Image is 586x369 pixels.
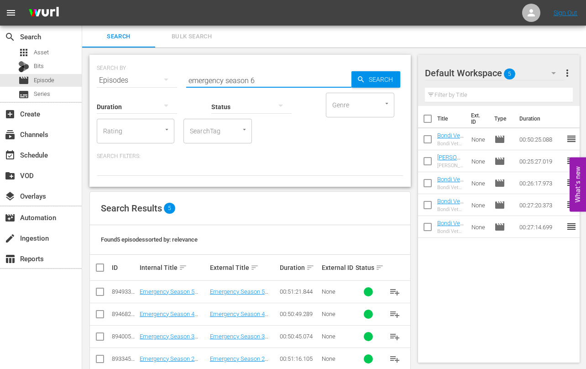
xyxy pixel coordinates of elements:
[425,60,565,86] div: Default Workspace
[570,158,586,212] button: Open Feedback Widget
[516,128,566,150] td: 00:50:25.088
[389,353,400,364] span: playlist_add
[516,150,566,172] td: 00:25:27.019
[97,68,177,93] div: Episodes
[389,286,400,297] span: playlist_add
[437,154,464,188] a: [PERSON_NAME]'s Feasts Season 1 Episode 6
[516,216,566,238] td: 00:27:14.699
[468,172,491,194] td: None
[562,62,573,84] button: more_vert
[179,264,187,272] span: sort
[384,281,406,303] button: playlist_add
[437,198,464,218] a: Bondi Vet Season 2 Episode 5
[112,311,137,317] div: 89468246
[112,355,137,362] div: 89334549
[34,62,44,71] span: Bits
[18,75,29,86] span: Episode
[468,128,491,150] td: None
[34,76,54,85] span: Episode
[514,106,569,132] th: Duration
[251,264,259,272] span: sort
[468,194,491,216] td: None
[322,333,353,340] div: None
[468,150,491,172] td: None
[210,311,268,324] a: Emergency Season 4 Episode 6
[322,288,353,295] div: None
[322,311,353,317] div: None
[5,170,16,181] span: VOD
[516,194,566,216] td: 00:27:20.373
[140,311,198,324] a: Emergency Season 4 Episode 6 - Nine Now
[210,355,268,369] a: Emergency Season 2 Episode 6
[140,333,198,347] a: Emergency Season 3 Episode 6 - Nine Now
[566,155,577,166] span: reorder
[516,172,566,194] td: 00:26:17.973
[466,106,489,132] th: Ext. ID
[566,221,577,232] span: reorder
[489,106,514,132] th: Type
[18,61,29,72] div: Bits
[5,109,16,120] span: Create
[365,71,400,88] span: Search
[162,125,171,134] button: Open
[280,311,319,317] div: 00:50:49.289
[5,129,16,140] span: Channels
[22,2,66,24] img: ans4CAIJ8jUAAAAAAAAAAAAAAAAAAAAAAAAgQb4GAAAAAAAAAAAAAAAAAAAAAAAAJMjXAAAAAAAAAAAAAAAAAAAAAAAAgAT5G...
[376,264,384,272] span: sort
[382,99,391,108] button: Open
[566,177,577,188] span: reorder
[140,262,207,273] div: Internal Title
[494,221,505,232] span: Episode
[280,262,319,273] div: Duration
[384,326,406,348] button: playlist_add
[437,141,464,147] div: Bondi Vet Season 6 Episode 16
[437,184,464,190] div: Bondi Vet Season 3 Episode 2
[5,233,16,244] span: Ingestion
[97,153,403,160] p: Search Filters:
[5,253,16,264] span: Reports
[88,32,150,42] span: Search
[384,303,406,325] button: playlist_add
[5,32,16,42] span: Search
[240,125,249,134] button: Open
[140,355,198,369] a: Emergency Season 2 Episode 6 - Nine Now
[34,48,49,57] span: Asset
[351,71,400,88] button: Search
[389,331,400,342] span: playlist_add
[210,333,268,347] a: Emergency Season 3 Episode 6
[504,64,515,84] span: 5
[494,178,505,189] span: Episode
[18,89,29,100] span: Series
[566,199,577,210] span: reorder
[322,355,353,362] div: None
[210,288,268,302] a: Emergency Season 5 Episode 6
[210,262,277,273] div: External Title
[18,47,29,58] span: Asset
[437,228,464,234] div: Bondi Vet Season 2 Episode 4
[101,203,162,214] span: Search Results
[468,216,491,238] td: None
[5,150,16,161] span: Schedule
[437,132,464,200] a: Bondi Vet Season 6 Episode 16 (Bondi Vet Season 6 Episode 16 (VARIANT))
[437,176,464,196] a: Bondi Vet Season 3 Episode 2
[562,68,573,79] span: more_vert
[322,264,353,271] div: External ID
[280,288,319,295] div: 00:51:21.844
[161,32,223,42] span: Bulk Search
[494,134,505,145] span: Episode
[5,191,16,202] span: Overlays
[437,106,466,132] th: Title
[280,333,319,340] div: 00:50:45.074
[112,333,137,340] div: 89400501
[356,262,381,273] div: Status
[140,288,198,302] a: Emergency Season 5 Episode 6 - Nine Now
[566,133,577,144] span: reorder
[164,203,175,214] span: 5
[112,264,137,271] div: ID
[101,236,198,243] span: Found 5 episodes sorted by: relevance
[437,206,464,212] div: Bondi Vet Season 2 Episode 5
[5,212,16,223] span: Automation
[280,355,319,362] div: 00:51:16.105
[437,163,464,169] div: [PERSON_NAME]'s Feasts Season 1 Episode 6
[494,200,505,211] span: Episode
